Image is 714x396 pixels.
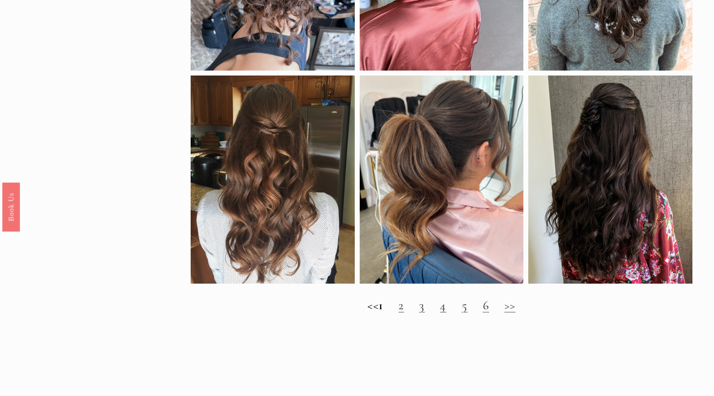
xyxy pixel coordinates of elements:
[191,298,693,313] h2: <<
[504,298,516,313] a: >>
[2,182,20,231] a: Book Us
[462,298,468,313] a: 5
[419,298,424,313] a: 3
[483,298,489,313] a: 6
[379,298,383,313] strong: 1
[398,298,404,313] a: 2
[440,298,446,313] a: 4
